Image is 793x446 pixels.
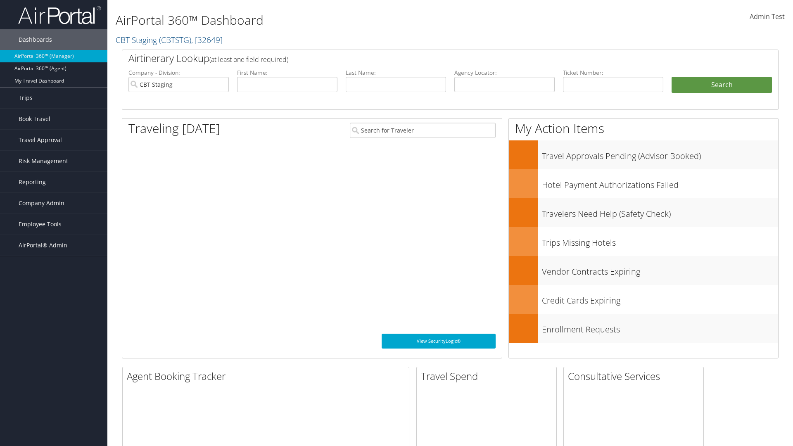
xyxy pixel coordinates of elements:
span: Employee Tools [19,214,62,235]
a: Admin Test [750,4,785,30]
a: CBT Staging [116,34,223,45]
h2: Airtinerary Lookup [128,51,717,65]
h1: AirPortal 360™ Dashboard [116,12,562,29]
label: Company - Division: [128,69,229,77]
h3: Vendor Contracts Expiring [542,262,778,278]
span: (at least one field required) [209,55,288,64]
h2: Agent Booking Tracker [127,369,409,383]
h1: Traveling [DATE] [128,120,220,137]
span: Trips [19,88,33,108]
span: Dashboards [19,29,52,50]
h3: Travel Approvals Pending (Advisor Booked) [542,146,778,162]
span: Company Admin [19,193,64,214]
h3: Enrollment Requests [542,320,778,335]
label: Agency Locator: [454,69,555,77]
label: First Name: [237,69,337,77]
span: Reporting [19,172,46,192]
h3: Credit Cards Expiring [542,291,778,306]
span: ( CBTSTG ) [159,34,191,45]
span: Admin Test [750,12,785,21]
label: Ticket Number: [563,69,663,77]
span: AirPortal® Admin [19,235,67,256]
h3: Trips Missing Hotels [542,233,778,249]
h2: Consultative Services [568,369,703,383]
h3: Hotel Payment Authorizations Failed [542,175,778,191]
span: Travel Approval [19,130,62,150]
a: Travelers Need Help (Safety Check) [509,198,778,227]
span: Risk Management [19,151,68,171]
a: View SecurityLogic® [382,334,496,349]
a: Vendor Contracts Expiring [509,256,778,285]
span: Book Travel [19,109,50,129]
a: Hotel Payment Authorizations Failed [509,169,778,198]
a: Enrollment Requests [509,314,778,343]
img: airportal-logo.png [18,5,101,25]
span: , [ 32649 ] [191,34,223,45]
a: Travel Approvals Pending (Advisor Booked) [509,140,778,169]
label: Last Name: [346,69,446,77]
a: Trips Missing Hotels [509,227,778,256]
h1: My Action Items [509,120,778,137]
input: Search for Traveler [350,123,496,138]
h2: Travel Spend [421,369,556,383]
h3: Travelers Need Help (Safety Check) [542,204,778,220]
button: Search [672,77,772,93]
a: Credit Cards Expiring [509,285,778,314]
